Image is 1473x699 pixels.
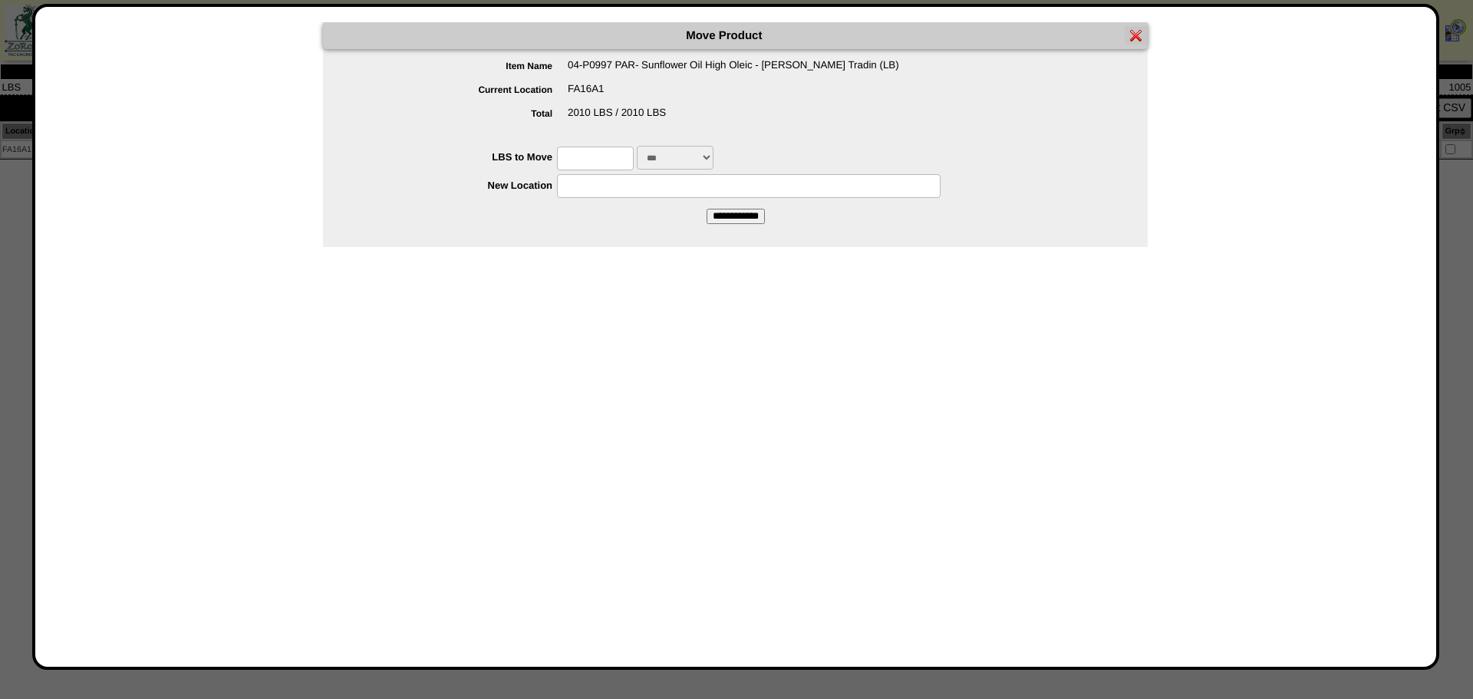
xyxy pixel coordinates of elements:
label: Total [354,108,568,119]
label: New Location [354,180,557,191]
div: Move Product [323,22,1148,49]
label: Current Location [354,84,568,95]
div: 2010 LBS / 2010 LBS [354,107,1148,130]
label: Item Name [354,61,568,71]
img: error.gif [1130,29,1142,41]
label: LBS to Move [354,151,557,163]
div: 04-P0997 PAR- Sunflower Oil High Oleic - [PERSON_NAME] Tradin (LB) [354,59,1148,83]
div: FA16A1 [354,83,1148,107]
